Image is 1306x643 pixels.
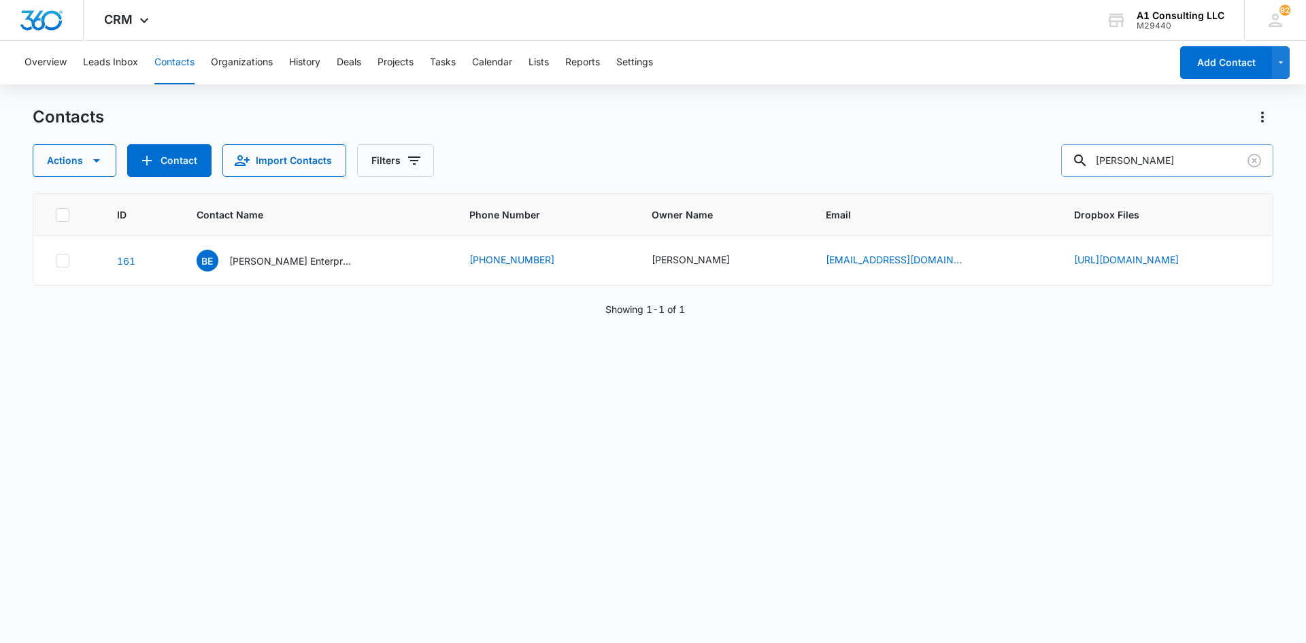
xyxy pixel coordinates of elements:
div: account name [1137,10,1224,21]
span: Phone Number [469,208,620,222]
p: Showing 1-1 of 1 [605,302,685,316]
button: Add Contact [127,144,212,177]
a: [PHONE_NUMBER] [469,252,554,267]
button: Leads Inbox [83,41,138,84]
button: Organizations [211,41,273,84]
button: Filters [357,144,434,177]
span: ID [117,208,144,222]
div: Phone Number - (201) 471-8377 - Select to Edit Field [469,252,579,269]
div: Dropbox Files - https://www.dropbox.com/sh/2vyl2jdmoooil1f/AAD6gIz7Q6v8trNqBJU0H5Kga?dl=0 - Selec... [1074,252,1203,269]
a: [URL][DOMAIN_NAME] [1074,254,1179,265]
div: notifications count [1279,5,1290,16]
p: [PERSON_NAME] Enterprise Corp [229,254,352,268]
span: CRM [104,12,133,27]
button: Calendar [472,41,512,84]
button: Reports [565,41,600,84]
input: Search Contacts [1061,144,1273,177]
h1: Contacts [33,107,104,127]
span: BE [197,250,218,271]
span: Contact Name [197,208,417,222]
div: [PERSON_NAME] [652,252,730,267]
div: Owner Name - Alexandro M Betances - Select to Edit Field [652,252,754,269]
a: Navigate to contact details page for Betances Enterprise Corp [117,255,135,267]
button: Actions [33,144,116,177]
div: Email - abetances080711@gmail.com - Select to Edit Field [826,252,986,269]
span: Owner Name [652,208,793,222]
button: Import Contacts [222,144,346,177]
a: [EMAIL_ADDRESS][DOMAIN_NAME] [826,252,962,267]
button: Actions [1252,106,1273,128]
span: 92 [1279,5,1290,16]
div: Contact Name - Betances Enterprise Corp - Select to Edit Field [197,250,376,271]
button: Lists [529,41,549,84]
button: Projects [378,41,414,84]
button: Tasks [430,41,456,84]
button: Settings [616,41,653,84]
button: History [289,41,320,84]
span: Dropbox Files [1074,208,1251,222]
div: account id [1137,21,1224,31]
button: Deals [337,41,361,84]
button: Add Contact [1180,46,1272,79]
button: Overview [24,41,67,84]
button: Clear [1243,150,1265,171]
button: Contacts [154,41,195,84]
span: Email [826,208,1022,222]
